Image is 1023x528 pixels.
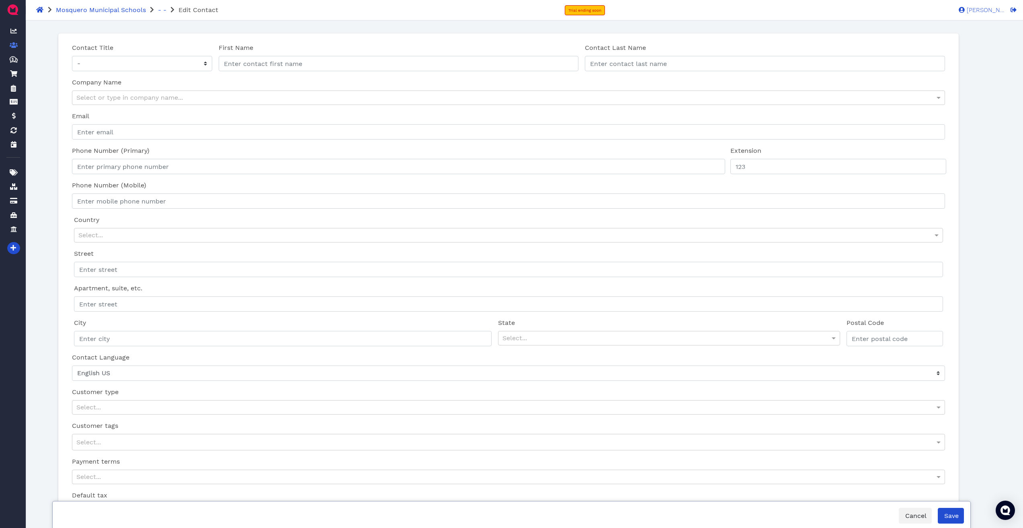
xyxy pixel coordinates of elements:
span: Customer type [72,388,119,396]
div: Open Intercom Messenger [996,501,1015,520]
span: Apartment, suite, etc. [74,284,142,292]
a: Cancel [899,508,932,524]
span: Street [74,250,94,257]
span: City [74,319,86,327]
span: Phone Number (Mobile) [72,181,146,189]
button: Save [938,508,964,524]
span: Contact Language [72,353,129,361]
div: Select... [72,470,944,484]
span: Country [74,216,99,224]
span: Edit Contact [178,6,218,14]
div: Select... [74,228,942,242]
span: Payment terms [72,458,120,465]
span: Postal Code [847,319,884,327]
span: Customer tags [72,422,118,429]
a: [PERSON_NAME] [955,6,1005,13]
input: Enter contact last name [585,56,945,71]
span: Company Name [72,78,121,86]
span: Email [72,112,89,120]
input: Enter postal code [847,331,943,346]
span: Cancel [904,512,927,520]
div: Select... [72,434,944,450]
input: 123 [730,159,946,174]
img: QuoteM_icon_flat.png [6,3,19,16]
span: Save [943,512,959,520]
span: [PERSON_NAME] [965,7,1005,13]
input: Enter street [74,296,943,312]
a: Trial ending soon [565,5,605,15]
span: State [498,319,515,327]
input: Enter contact first name [219,56,578,71]
span: Phone Number (Primary) [72,147,150,154]
tspan: $ [12,57,14,61]
a: Mosquero Municipal Schools [56,6,146,14]
input: Enter email [72,124,945,140]
div: Select... [72,401,944,414]
span: Default tax [72,491,107,499]
input: Enter city [74,331,492,346]
span: Contact Title [72,44,113,51]
input: Enter street [74,262,943,277]
span: First Name [219,44,253,51]
div: Select or type in company name... [72,91,944,105]
span: Extension [730,147,761,154]
a: - - [158,6,166,14]
span: Trial ending soon [568,8,601,12]
input: Enter mobile phone number [72,193,945,209]
div: Select... [498,331,840,345]
span: Contact Last Name [585,44,646,51]
input: Enter primary phone number [72,159,725,174]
